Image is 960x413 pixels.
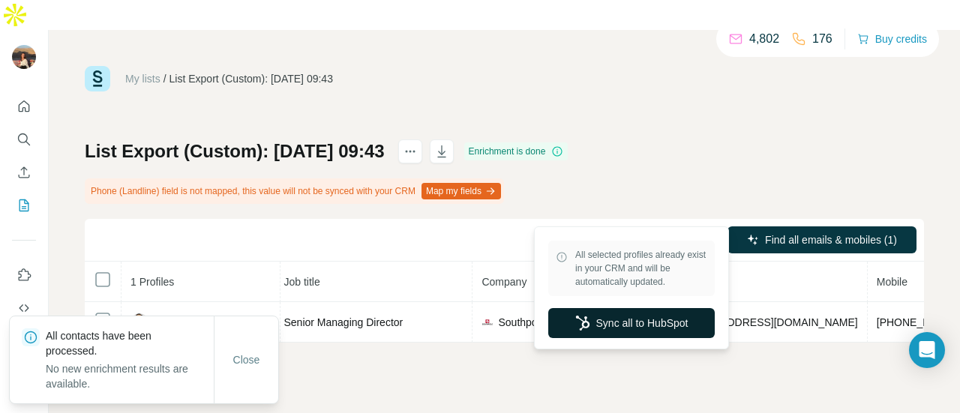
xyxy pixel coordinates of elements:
[498,315,545,330] span: Southpole
[481,276,526,288] span: Company
[421,183,501,199] button: Map my fields
[575,248,707,289] span: All selected profiles already exist in your CRM and will be automatically updated.
[233,352,260,367] span: Close
[12,45,36,69] img: Avatar
[812,30,832,48] p: 176
[125,73,160,85] a: My lists
[85,139,385,163] h1: List Export (Custom): [DATE] 09:43
[130,313,148,331] img: Avatar
[156,315,226,330] span: [PERSON_NAME]
[12,192,36,219] button: My lists
[46,361,214,391] p: No new enrichment results are available.
[765,232,897,247] span: Find all emails & mobiles (1)
[548,308,715,338] button: Sync all to HubSpot
[163,71,166,86] li: /
[727,226,916,253] button: Find all emails & mobiles (1)
[283,276,319,288] span: Job title
[12,126,36,153] button: Search
[481,316,493,328] img: company-logo
[12,159,36,186] button: Enrich CSV
[398,139,422,163] button: actions
[12,93,36,120] button: Quick start
[464,142,568,160] div: Enrichment is done
[749,30,779,48] p: 4,802
[85,66,110,91] img: Surfe Logo
[169,71,333,86] div: List Export (Custom): [DATE] 09:43
[877,276,907,288] span: Mobile
[857,28,927,49] button: Buy credits
[12,295,36,322] button: Use Surfe API
[283,316,403,328] span: Senior Managing Director
[130,276,174,288] span: 1 Profiles
[223,346,271,373] button: Close
[679,316,857,328] span: [EMAIL_ADDRESS][DOMAIN_NAME]
[12,262,36,289] button: Use Surfe on LinkedIn
[909,332,945,368] div: Open Intercom Messenger
[85,178,504,204] div: Phone (Landline) field is not mapped, this value will not be synced with your CRM
[46,328,214,358] p: All contacts have been processed.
